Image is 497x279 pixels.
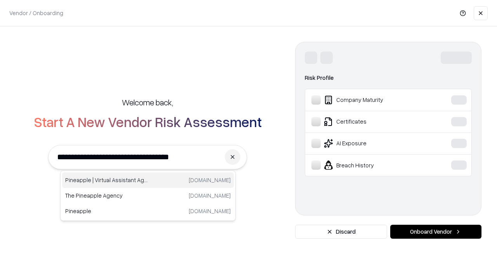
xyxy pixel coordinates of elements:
div: AI Exposure [311,139,427,148]
div: Breach History [311,160,427,170]
div: Suggestions [60,170,236,221]
p: [DOMAIN_NAME] [189,207,231,215]
h5: Welcome back, [122,97,173,108]
div: Company Maturity [311,95,427,105]
button: Discard [295,225,387,239]
p: The Pineapple Agency [65,191,148,200]
div: Risk Profile [305,73,472,83]
p: Pineapple [65,207,148,215]
p: Pineapple | Virtual Assistant Agency [65,176,148,184]
p: Vendor / Onboarding [9,9,63,17]
p: [DOMAIN_NAME] [189,176,231,184]
h2: Start A New Vendor Risk Assessment [34,114,262,129]
div: Certificates [311,117,427,126]
button: Onboard Vendor [390,225,481,239]
p: [DOMAIN_NAME] [189,191,231,200]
